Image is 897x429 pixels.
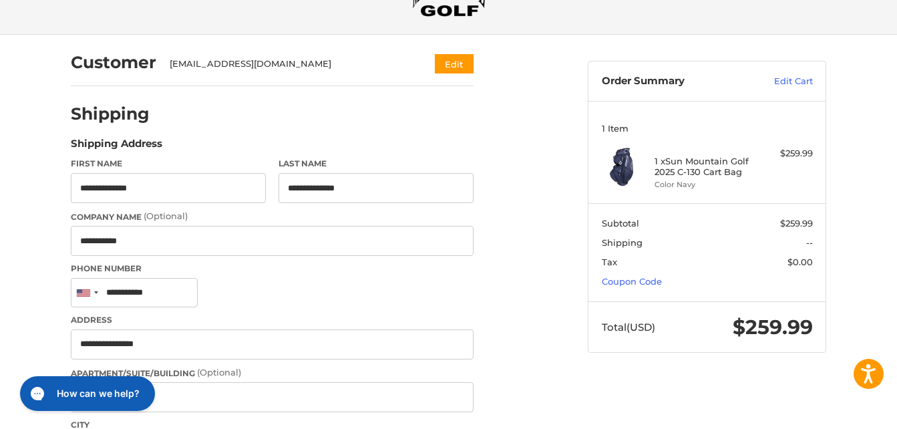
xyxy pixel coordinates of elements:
[602,237,643,248] span: Shipping
[655,179,757,190] li: Color Navy
[71,52,156,73] h2: Customer
[13,372,159,416] iframe: Gorgias live chat messenger
[602,75,745,88] h3: Order Summary
[144,210,188,221] small: (Optional)
[806,237,813,248] span: --
[71,210,474,223] label: Company Name
[435,54,474,74] button: Edit
[71,136,162,158] legend: Shipping Address
[71,158,266,170] label: First Name
[71,263,474,275] label: Phone Number
[602,276,662,287] a: Coupon Code
[745,75,813,88] a: Edit Cart
[655,156,757,178] h4: 1 x Sun Mountain Golf 2025 C-130 Cart Bag
[760,147,813,160] div: $259.99
[197,367,241,378] small: (Optional)
[71,366,474,380] label: Apartment/Suite/Building
[733,315,813,339] span: $259.99
[602,257,617,267] span: Tax
[71,279,102,307] div: United States: +1
[602,218,639,229] span: Subtotal
[71,104,150,124] h2: Shipping
[602,321,655,333] span: Total (USD)
[602,123,813,134] h3: 1 Item
[279,158,474,170] label: Last Name
[780,218,813,229] span: $259.99
[170,57,409,71] div: [EMAIL_ADDRESS][DOMAIN_NAME]
[71,314,474,326] label: Address
[787,257,813,267] span: $0.00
